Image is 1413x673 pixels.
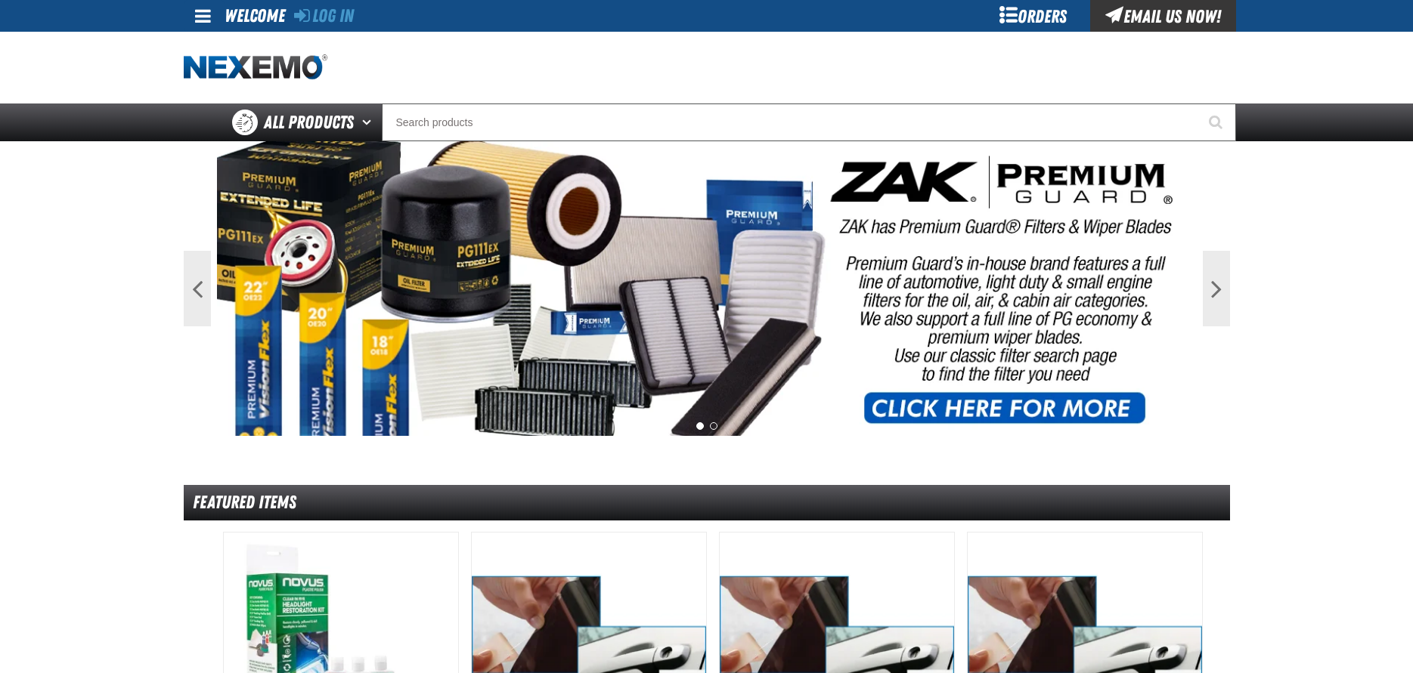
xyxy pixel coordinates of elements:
button: Next [1203,251,1230,326]
img: PG Filters & Wipers [217,141,1198,436]
span: All Products [264,109,354,136]
div: Featured Items [184,485,1230,520]
button: Open All Products pages [357,103,382,141]
img: Nexemo logo [184,54,327,81]
button: Previous [184,251,211,326]
button: 1 of 2 [696,422,704,430]
input: Search [382,103,1236,141]
a: Log In [294,5,354,26]
button: Start Searching [1198,103,1236,141]
button: 2 of 2 [710,422,717,430]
